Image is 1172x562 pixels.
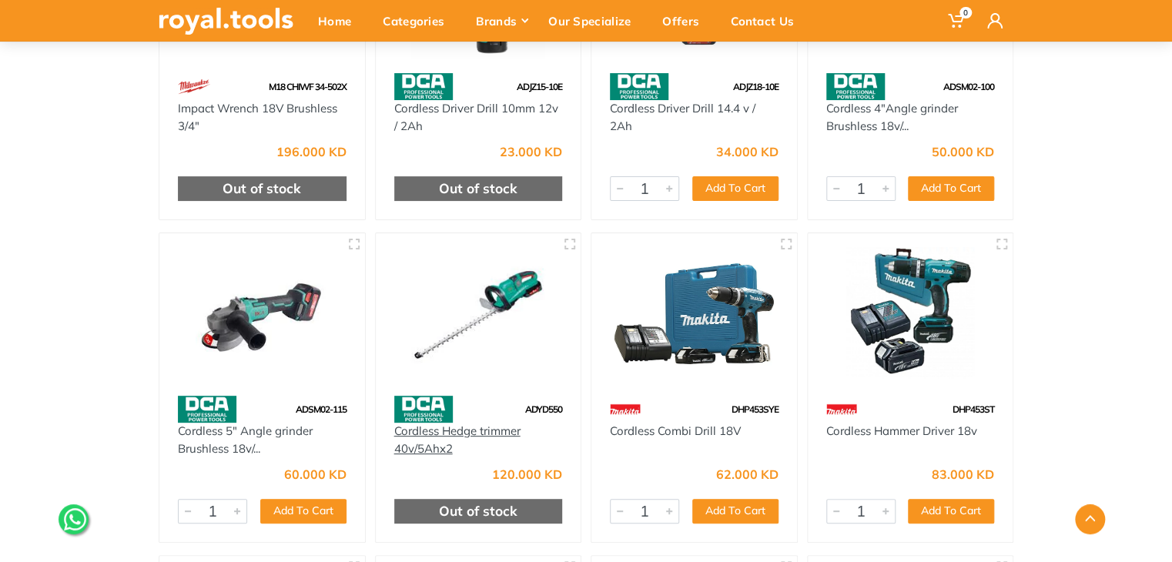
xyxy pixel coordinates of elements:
[826,396,857,423] img: 42.webp
[943,81,994,92] span: ADSM02-100
[826,101,958,133] a: Cordless 4"Angle grinder Brushless 18v/...
[692,499,779,524] button: Add To Cart
[610,423,741,438] a: Cordless Combi Drill 18V
[610,73,668,100] img: 58.webp
[296,403,347,415] span: ADSM02-115
[394,101,558,133] a: Cordless Driver Drill 10mm 12v / 2Ah
[716,146,779,158] div: 34.000 KD
[394,176,563,201] div: Out of stock
[307,5,372,37] div: Home
[908,499,994,524] button: Add To Cart
[716,468,779,480] div: 62.000 KD
[959,7,972,18] span: 0
[372,5,465,37] div: Categories
[178,101,337,133] a: Impact Wrench 18V Brushless 3/4"
[517,81,562,92] span: ADJZ15-10E
[394,73,453,100] img: 58.webp
[173,247,351,380] img: Royal Tools - Cordless 5
[269,81,347,92] span: M18 CHIWF 34-502X
[394,396,453,423] img: 58.webp
[537,5,651,37] div: Our Specialize
[826,73,885,100] img: 58.webp
[178,396,236,423] img: 58.webp
[492,468,562,480] div: 120.000 KD
[159,8,293,35] img: royal.tools Logo
[605,247,783,380] img: Royal Tools - Cordless Combi Drill 18V
[732,403,779,415] span: DHP453SYE
[284,468,347,480] div: 60.000 KD
[932,468,994,480] div: 83.000 KD
[932,146,994,158] div: 50.000 KD
[953,403,994,415] span: DHP453ST
[733,81,779,92] span: ADJZ18-10E
[826,423,977,438] a: Cordless Hammer Driver 18v
[651,5,720,37] div: Offers
[692,176,779,201] button: Add To Cart
[720,5,815,37] div: Contact Us
[276,146,347,158] div: 196.000 KD
[390,247,568,380] img: Royal Tools - Cordless Hedge trimmer 40v/5Ahx2
[178,423,313,456] a: Cordless 5" Angle grinder Brushless 18v/...
[908,176,994,201] button: Add To Cart
[525,403,562,415] span: ADYD550
[394,423,521,456] a: Cordless Hedge trimmer 40v/5Ahx2
[394,499,563,524] div: Out of stock
[610,396,641,423] img: 42.webp
[465,5,537,37] div: Brands
[178,176,347,201] div: Out of stock
[260,499,347,524] button: Add To Cart
[610,101,755,133] a: Cordless Driver Drill 14.4 v / 2Ah
[822,247,1000,380] img: Royal Tools - Cordless Hammer Driver 18v
[178,73,210,100] img: 68.webp
[500,146,562,158] div: 23.000 KD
